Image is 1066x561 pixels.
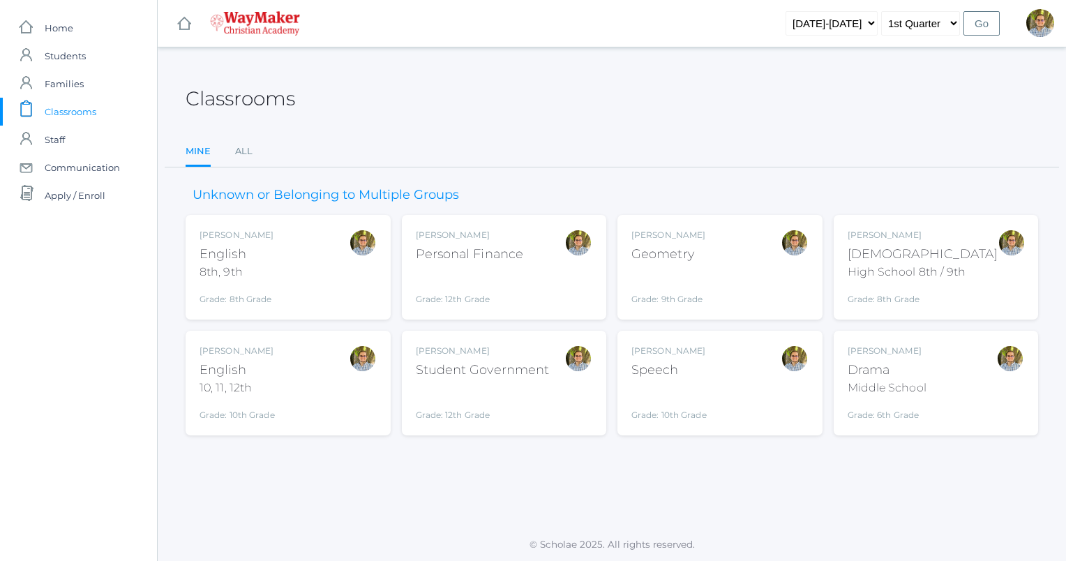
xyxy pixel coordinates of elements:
[186,188,466,202] h3: Unknown or Belonging to Multiple Groups
[158,537,1066,551] p: © Scholae 2025. All rights reserved.
[631,361,707,380] div: Speech
[1026,9,1054,37] div: Kylen Braileanu
[416,245,524,264] div: Personal Finance
[631,385,707,421] div: Grade: 10th Grade
[45,14,73,42] span: Home
[200,286,273,306] div: Grade: 8th Grade
[848,264,998,280] div: High School 8th / 9th
[200,361,275,380] div: English
[45,154,120,181] span: Communication
[564,345,592,373] div: Kylen Braileanu
[349,229,377,257] div: Kylen Braileanu
[45,42,86,70] span: Students
[781,345,809,373] div: Kylen Braileanu
[416,269,524,306] div: Grade: 12th Grade
[998,229,1026,257] div: Kylen Braileanu
[200,264,273,280] div: 8th, 9th
[848,402,926,421] div: Grade: 6th Grade
[200,345,275,357] div: [PERSON_NAME]
[416,229,524,241] div: [PERSON_NAME]
[848,361,926,380] div: Drama
[631,269,705,306] div: Grade: 9th Grade
[848,229,998,241] div: [PERSON_NAME]
[631,345,707,357] div: [PERSON_NAME]
[186,137,211,167] a: Mine
[186,88,295,110] h2: Classrooms
[963,11,1000,36] input: Go
[235,137,253,165] a: All
[848,345,926,357] div: [PERSON_NAME]
[631,245,705,264] div: Geometry
[564,229,592,257] div: Kylen Braileanu
[45,181,105,209] span: Apply / Enroll
[416,345,550,357] div: [PERSON_NAME]
[200,380,275,396] div: 10, 11, 12th
[631,229,705,241] div: [PERSON_NAME]
[996,345,1024,373] div: Kylen Braileanu
[45,126,65,154] span: Staff
[848,286,998,306] div: Grade: 8th Grade
[416,361,550,380] div: Student Government
[848,245,998,264] div: [DEMOGRAPHIC_DATA]
[45,98,96,126] span: Classrooms
[848,380,926,396] div: Middle School
[200,245,273,264] div: English
[781,229,809,257] div: Kylen Braileanu
[349,345,377,373] div: Kylen Braileanu
[416,385,550,421] div: Grade: 12th Grade
[45,70,84,98] span: Families
[200,229,273,241] div: [PERSON_NAME]
[210,11,300,36] img: waymaker-logo-stack-white-1602f2b1af18da31a5905e9982d058868370996dac5278e84edea6dabf9a3315.png
[200,402,275,421] div: Grade: 10th Grade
